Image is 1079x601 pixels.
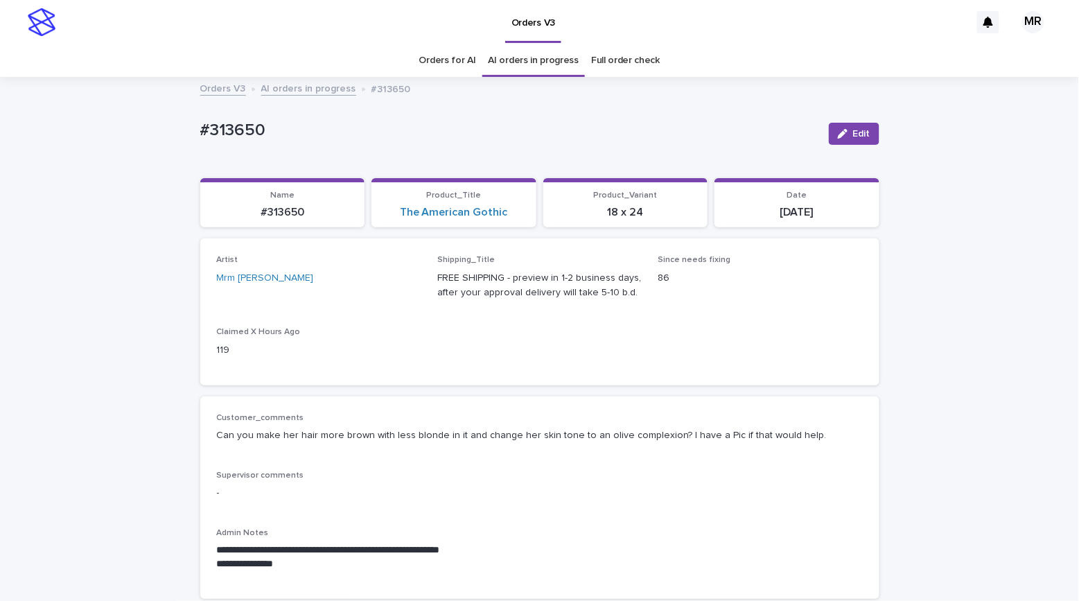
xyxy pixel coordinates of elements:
[261,80,356,96] a: AI orders in progress
[217,328,301,336] span: Claimed X Hours Ago
[217,529,269,537] span: Admin Notes
[426,191,481,200] span: Product_Title
[723,206,871,219] p: [DATE]
[217,414,304,422] span: Customer_comments
[200,80,246,96] a: Orders V3
[419,44,476,77] a: Orders for AI
[200,121,818,141] p: #313650
[1022,11,1044,33] div: MR
[217,256,238,264] span: Artist
[209,206,357,219] p: #313650
[400,206,508,219] a: The American Gothic
[489,44,579,77] a: AI orders in progress
[217,343,421,358] p: 119
[270,191,295,200] span: Name
[28,8,55,36] img: stacker-logo-s-only.png
[437,271,642,300] p: FREE SHIPPING - preview in 1-2 business days, after your approval delivery will take 5-10 b.d.
[593,191,657,200] span: Product_Variant
[658,256,731,264] span: Since needs fixing
[591,44,660,77] a: Full order check
[658,271,863,286] p: 86
[217,428,863,443] p: Can you make her hair more brown with less blonde in it and change her skin tone to an olive comp...
[217,471,304,480] span: Supervisor comments
[829,123,879,145] button: Edit
[552,206,700,219] p: 18 x 24
[853,129,870,139] span: Edit
[217,271,314,286] a: Mrm [PERSON_NAME]
[217,486,863,500] p: -
[787,191,807,200] span: Date
[371,80,411,96] p: #313650
[437,256,495,264] span: Shipping_Title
